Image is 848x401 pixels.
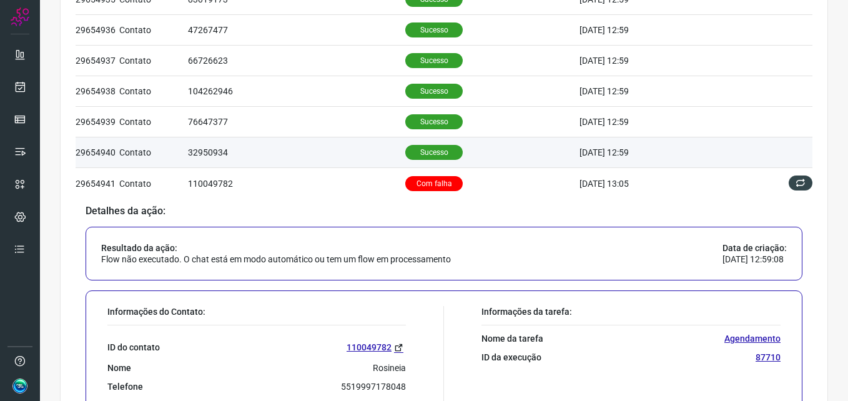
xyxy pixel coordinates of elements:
[76,137,119,168] td: 29654940
[107,342,160,353] p: ID do contato
[579,76,741,107] td: [DATE] 12:59
[579,46,741,76] td: [DATE] 12:59
[76,15,119,46] td: 29654936
[481,306,781,317] p: Informações da tarefa:
[579,107,741,137] td: [DATE] 12:59
[405,53,463,68] p: Sucesso
[405,145,463,160] p: Sucesso
[579,15,741,46] td: [DATE] 12:59
[119,168,188,199] td: Contato
[119,76,188,107] td: Contato
[86,205,802,217] p: Detalhes da ação:
[12,379,27,394] img: d1faacb7788636816442e007acca7356.jpg
[481,333,543,344] p: Nome da tarefa
[119,46,188,76] td: Contato
[188,46,405,76] td: 66726623
[579,168,741,199] td: [DATE] 13:05
[722,254,787,265] p: [DATE] 12:59:08
[405,84,463,99] p: Sucesso
[347,340,406,355] a: 110049782
[405,22,463,37] p: Sucesso
[119,137,188,168] td: Contato
[188,168,405,199] td: 110049782
[107,306,406,317] p: Informações do Contato:
[188,76,405,107] td: 104262946
[119,15,188,46] td: Contato
[101,242,451,254] p: Resultado da ação:
[107,362,131,374] p: Nome
[481,352,541,363] p: ID da execução
[11,7,29,26] img: Logo
[107,381,143,392] p: Telefone
[724,333,781,344] p: Agendamento
[188,137,405,168] td: 32950934
[101,254,451,265] p: Flow não executado. O chat está em modo automático ou tem um flow em processamento
[76,168,119,199] td: 29654941
[722,242,787,254] p: Data de criação:
[341,381,406,392] p: 5519997178048
[373,362,406,374] p: Rosineia
[579,137,741,168] td: [DATE] 12:59
[76,107,119,137] td: 29654939
[119,107,188,137] td: Contato
[405,114,463,129] p: Sucesso
[188,107,405,137] td: 76647377
[405,176,463,191] p: Com falha
[76,76,119,107] td: 29654938
[76,46,119,76] td: 29654937
[188,15,405,46] td: 47267477
[756,352,781,363] p: 87710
